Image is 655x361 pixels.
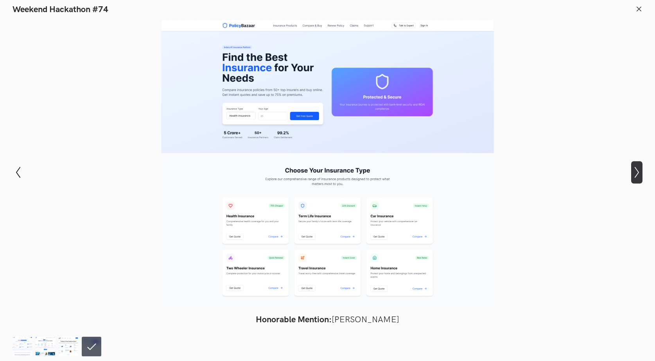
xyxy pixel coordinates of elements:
img: Redesign.png [36,337,55,356]
h1: Weekend Hackathon #74 [13,5,108,15]
figcaption: [PERSON_NAME] [93,314,562,325]
img: Policy_bazar-_homepage_UX_hackathon.png [59,337,78,356]
strong: Honorable Mention: [256,314,332,325]
img: Piyush_Petkar_-_PolicyBazaar4x.png [13,337,32,356]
